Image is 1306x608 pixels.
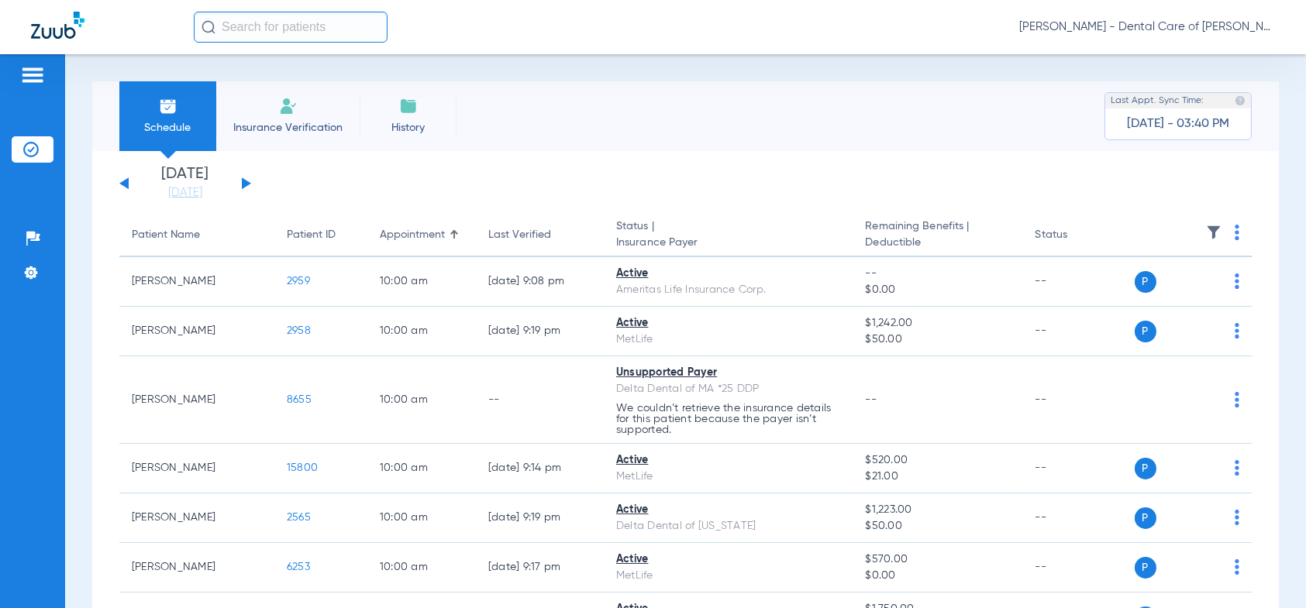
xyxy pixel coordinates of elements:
[1135,557,1156,579] span: P
[1135,458,1156,479] span: P
[367,307,476,356] td: 10:00 AM
[488,227,551,243] div: Last Verified
[1127,116,1229,132] span: [DATE] - 03:40 PM
[1135,321,1156,342] span: P
[287,394,312,405] span: 8655
[1235,460,1239,476] img: group-dot-blue.svg
[380,227,445,243] div: Appointment
[616,381,840,397] div: Delta Dental of MA *25 DDP
[279,97,298,115] img: Manual Insurance Verification
[287,562,310,572] span: 6253
[367,493,476,543] td: 10:00 AM
[1023,493,1128,543] td: --
[1135,507,1156,529] span: P
[228,120,348,136] span: Insurance Verification
[1111,93,1204,108] span: Last Appt. Sync Time:
[476,543,604,593] td: [DATE] 9:17 PM
[865,551,1010,568] span: $570.00
[616,331,840,348] div: MetLife
[616,266,840,282] div: Active
[616,452,840,469] div: Active
[488,227,591,243] div: Last Verified
[194,12,388,43] input: Search for patients
[616,365,840,381] div: Unsupported Payer
[865,452,1010,469] span: $520.00
[159,97,177,115] img: Schedule
[287,325,311,336] span: 2958
[119,356,274,444] td: [PERSON_NAME]
[132,227,200,243] div: Patient Name
[616,551,840,568] div: Active
[367,356,476,444] td: 10:00 AM
[865,282,1010,298] span: $0.00
[371,120,445,136] span: History
[287,227,355,243] div: Patient ID
[1023,543,1128,593] td: --
[202,20,215,34] img: Search Icon
[132,227,262,243] div: Patient Name
[865,315,1010,331] span: $1,242.00
[1235,273,1239,289] img: group-dot-blue.svg
[139,167,232,201] li: [DATE]
[616,315,840,331] div: Active
[367,543,476,593] td: 10:00 AM
[287,462,318,473] span: 15800
[865,235,1010,251] span: Deductible
[1135,271,1156,293] span: P
[1019,19,1275,35] span: [PERSON_NAME] - Dental Care of [PERSON_NAME]
[399,97,418,115] img: History
[476,307,604,356] td: [DATE] 9:19 PM
[604,214,853,257] th: Status |
[31,12,84,39] img: Zuub Logo
[476,493,604,543] td: [DATE] 9:19 PM
[616,502,840,518] div: Active
[616,568,840,584] div: MetLife
[865,394,877,405] span: --
[1023,214,1128,257] th: Status
[119,444,274,493] td: [PERSON_NAME]
[119,257,274,307] td: [PERSON_NAME]
[1235,392,1239,407] img: group-dot-blue.svg
[1023,444,1128,493] td: --
[616,282,840,298] div: Ameritas Life Insurance Corp.
[119,543,274,593] td: [PERSON_NAME]
[865,331,1010,348] span: $50.00
[476,356,604,444] td: --
[616,469,840,485] div: MetLife
[865,518,1010,534] span: $50.00
[1235,323,1239,338] img: group-dot-blue.svg
[865,266,1010,282] span: --
[616,403,840,435] p: We couldn’t retrieve the insurance details for this patient because the payer isn’t supported.
[1235,225,1239,240] img: group-dot-blue.svg
[476,257,604,307] td: [DATE] 9:08 PM
[865,568,1010,584] span: $0.00
[1023,356,1128,444] td: --
[1023,307,1128,356] td: --
[1235,559,1239,575] img: group-dot-blue.svg
[616,518,840,534] div: Delta Dental of [US_STATE]
[287,227,336,243] div: Patient ID
[119,493,274,543] td: [PERSON_NAME]
[1206,225,1222,240] img: filter.svg
[865,469,1010,485] span: $21.00
[139,185,232,201] a: [DATE]
[131,120,205,136] span: Schedule
[119,307,274,356] td: [PERSON_NAME]
[476,444,604,493] td: [DATE] 9:14 PM
[367,257,476,307] td: 10:00 AM
[20,66,45,84] img: hamburger-icon
[380,227,463,243] div: Appointment
[865,502,1010,518] span: $1,223.00
[287,276,310,287] span: 2959
[287,512,311,523] span: 2565
[1023,257,1128,307] td: --
[1235,510,1239,525] img: group-dot-blue.svg
[367,444,476,493] td: 10:00 AM
[1235,95,1246,106] img: last sync help info
[616,235,840,251] span: Insurance Payer
[853,214,1022,257] th: Remaining Benefits |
